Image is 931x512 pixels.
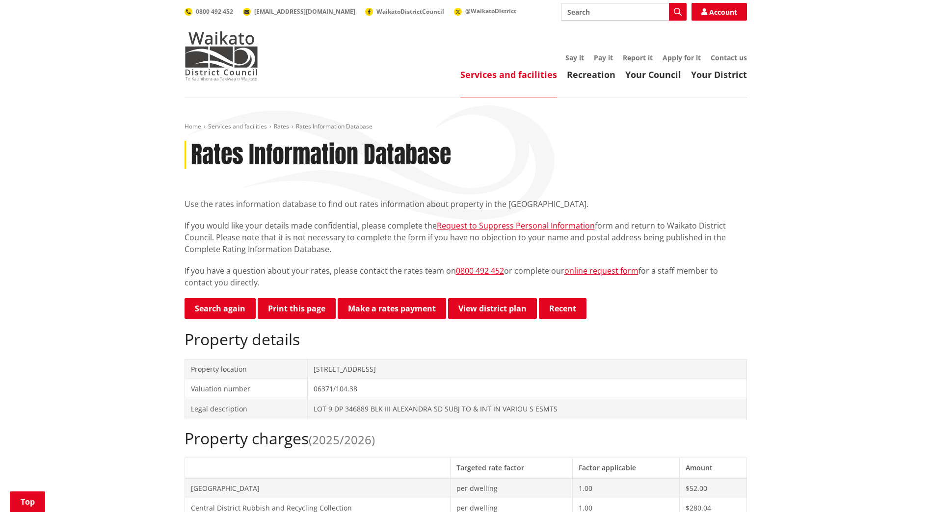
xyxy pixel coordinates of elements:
a: Recreation [567,69,615,80]
a: Account [692,3,747,21]
a: Top [10,491,45,512]
h2: Property charges [185,429,747,448]
a: [EMAIL_ADDRESS][DOMAIN_NAME] [243,7,355,16]
td: $52.00 [680,478,746,498]
a: Services and facilities [460,69,557,80]
td: Legal description [185,399,307,419]
a: View district plan [448,298,537,319]
a: Search again [185,298,256,319]
a: 0800 492 452 [185,7,233,16]
td: 1.00 [573,478,680,498]
a: online request form [564,265,638,276]
span: [EMAIL_ADDRESS][DOMAIN_NAME] [254,7,355,16]
button: Recent [539,298,586,319]
p: If you would like your details made confidential, please complete the form and return to Waikato ... [185,220,747,255]
th: Targeted rate factor [450,458,573,478]
a: @WaikatoDistrict [454,7,516,15]
td: Valuation number [185,379,307,399]
td: Property location [185,359,307,379]
td: per dwelling [450,478,573,498]
a: Say it [565,53,584,62]
span: 0800 492 452 [196,7,233,16]
a: Contact us [711,53,747,62]
a: Your District [691,69,747,80]
th: Factor applicable [573,458,680,478]
p: If you have a question about your rates, please contact the rates team on or complete our for a s... [185,265,747,288]
p: Use the rates information database to find out rates information about property in the [GEOGRAPHI... [185,198,747,210]
a: 0800 492 452 [456,265,504,276]
a: Report it [623,53,653,62]
td: [GEOGRAPHIC_DATA] [185,478,450,498]
button: Print this page [258,298,336,319]
a: Pay it [594,53,613,62]
a: Make a rates payment [338,298,446,319]
span: @WaikatoDistrict [465,7,516,15]
a: Apply for it [663,53,701,62]
a: Services and facilities [208,122,267,130]
a: Your Council [625,69,681,80]
iframe: Messenger Launcher [886,471,921,506]
span: WaikatoDistrictCouncil [376,7,444,16]
h2: Property details [185,330,747,349]
a: Home [185,122,201,130]
a: Rates [274,122,289,130]
a: WaikatoDistrictCouncil [365,7,444,16]
input: Search input [561,3,687,21]
h1: Rates Information Database [191,141,451,169]
span: Rates Information Database [296,122,372,130]
span: (2025/2026) [309,432,375,448]
td: [STREET_ADDRESS] [307,359,746,379]
td: LOT 9 DP 346889 BLK III ALEXANDRA SD SUBJ TO & INT IN VARIOU S ESMTS [307,399,746,419]
a: Request to Suppress Personal Information [437,220,595,231]
td: 06371/104.38 [307,379,746,399]
nav: breadcrumb [185,123,747,131]
img: Waikato District Council - Te Kaunihera aa Takiwaa o Waikato [185,31,258,80]
th: Amount [680,458,746,478]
